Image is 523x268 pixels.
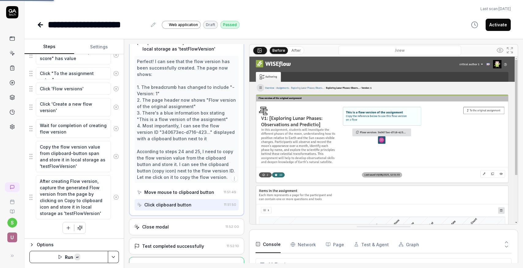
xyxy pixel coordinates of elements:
[137,58,236,180] div: Perfect! I can see that the flow version has been successfully created. The page now shows: 1. Th...
[2,194,22,204] a: Book a call with us
[111,83,121,95] button: Remove step
[111,101,121,113] button: Remove step
[220,21,240,29] div: Passed
[144,189,214,195] div: Move mouse to clipboard button
[29,82,119,95] div: Suggestions
[505,45,515,55] button: Open in full screen
[29,251,108,263] button: Run↵
[37,241,119,248] div: Options
[142,224,169,230] div: Close modal
[111,49,121,61] button: Remove step
[290,236,316,253] button: Network
[326,236,344,253] button: Page
[495,45,505,55] button: Show all interative elements
[29,67,119,80] div: Suggestions
[29,175,119,220] div: Suggestions
[135,187,239,198] button: Move mouse to clipboard button11:51:49
[29,119,119,138] div: Suggestions
[7,218,17,228] button: s
[480,6,511,12] span: Last scan:
[135,199,239,210] button: Click clipboard button11:51:50
[74,40,124,54] button: Settings
[227,244,239,248] time: 11:52:10
[224,190,236,194] time: 11:51:49
[2,204,22,214] a: Documentation
[256,236,281,253] button: Console
[203,21,218,29] div: Draft
[29,46,119,65] div: Suggestions
[7,232,17,242] span: U
[111,150,121,163] button: Remove step
[29,98,119,117] div: Suggestions
[74,254,80,260] kbd: ↵
[498,6,511,11] time: [DATE]
[29,241,119,248] button: Options
[29,141,119,172] div: Suggestions
[5,182,20,192] a: New conversation
[249,57,518,224] img: Screenshot
[169,22,198,28] span: Web application
[467,19,482,31] button: View version history
[270,47,288,54] button: Before
[480,6,511,12] button: Last scan:[DATE]
[111,67,121,80] button: Remove step
[111,191,121,203] button: Remove step
[486,19,511,31] button: Activate
[2,228,22,243] button: U
[142,243,204,249] div: Test completed successfully
[354,236,389,253] button: Test & Agent
[162,21,201,29] a: Web application
[225,225,239,229] time: 11:52:00
[289,47,303,54] button: After
[111,123,121,135] button: Remove step
[399,236,419,253] button: Graph
[144,202,191,208] div: Click clipboard button
[25,40,74,54] button: Steps
[224,202,236,207] time: 11:51:50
